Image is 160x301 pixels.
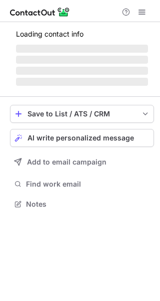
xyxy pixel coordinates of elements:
span: Add to email campaign [27,158,106,166]
button: save-profile-one-click [10,105,154,123]
span: Find work email [26,180,150,189]
button: Add to email campaign [10,153,154,171]
span: ‌ [16,67,148,75]
button: Find work email [10,177,154,191]
span: Notes [26,200,150,209]
button: Notes [10,197,154,211]
span: ‌ [16,78,148,86]
img: ContactOut v5.3.10 [10,6,70,18]
span: AI write personalized message [27,134,134,142]
div: Save to List / ATS / CRM [27,110,136,118]
span: ‌ [16,45,148,53]
p: Loading contact info [16,30,148,38]
span: ‌ [16,56,148,64]
button: AI write personalized message [10,129,154,147]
